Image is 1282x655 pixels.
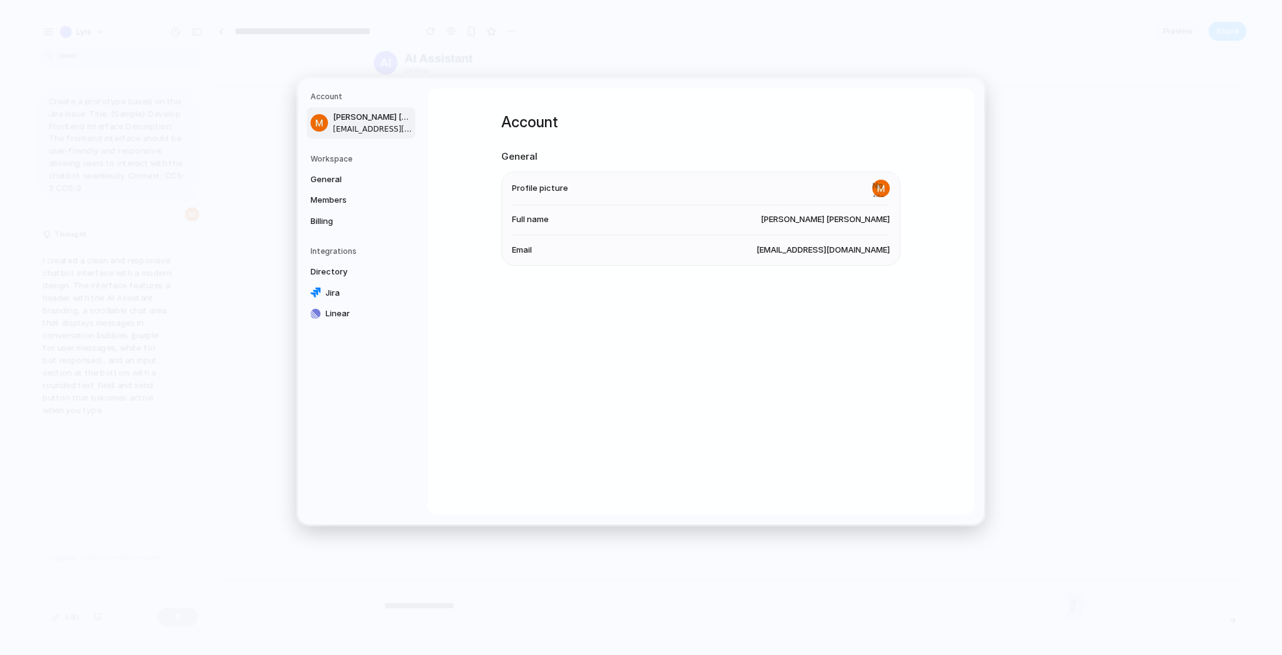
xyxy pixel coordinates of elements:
[307,211,415,231] a: Billing
[325,286,405,299] span: Jira
[307,262,415,282] a: Directory
[307,283,415,303] a: Jira
[307,190,415,210] a: Members
[307,304,415,324] a: Linear
[311,215,390,227] span: Billing
[501,150,900,164] h2: General
[501,111,900,133] h1: Account
[307,169,415,189] a: General
[170,56,423,82] div: Hello! I'm here to help. How can I assist you [DATE]?
[512,182,568,194] span: Profile picture
[311,173,390,185] span: General
[311,194,390,206] span: Members
[170,84,423,93] span: 00:35
[512,213,549,226] span: Full name
[170,5,195,30] div: AI
[325,308,405,320] span: Linear
[307,107,415,138] a: [PERSON_NAME] [PERSON_NAME][EMAIL_ADDRESS][DOMAIN_NAME]
[333,111,413,124] span: [PERSON_NAME] [PERSON_NAME]
[311,266,390,278] span: Directory
[756,243,890,256] span: [EMAIL_ADDRESS][DOMAIN_NAME]
[311,246,415,257] h5: Integrations
[761,213,890,226] span: [PERSON_NAME] [PERSON_NAME]
[202,6,274,20] h1: AI Assistant
[512,243,532,256] span: Email
[311,91,415,102] h5: Account
[311,153,415,164] h5: Workspace
[202,20,274,30] p: Online
[333,123,413,134] span: [EMAIL_ADDRESS][DOMAIN_NAME]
